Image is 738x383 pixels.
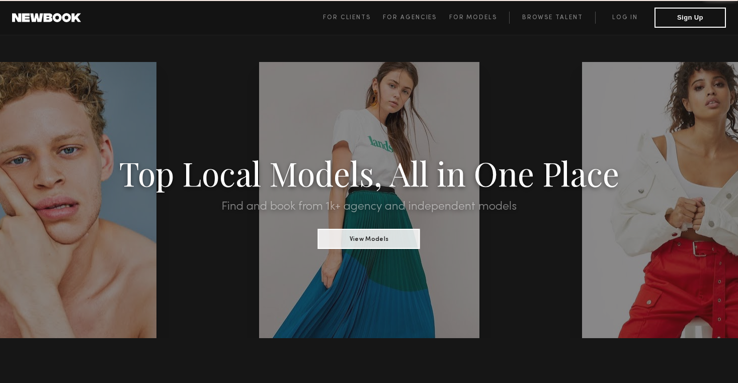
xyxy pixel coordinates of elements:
[323,15,371,21] span: For Clients
[449,15,497,21] span: For Models
[654,8,726,28] button: Sign Up
[449,12,510,24] a: For Models
[318,229,420,249] button: View Models
[323,12,383,24] a: For Clients
[595,12,654,24] a: Log in
[318,232,420,243] a: View Models
[383,15,437,21] span: For Agencies
[55,201,683,213] h2: Find and book from 1k+ agency and independent models
[55,157,683,188] h1: Top Local Models, All in One Place
[383,12,449,24] a: For Agencies
[509,12,595,24] a: Browse Talent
